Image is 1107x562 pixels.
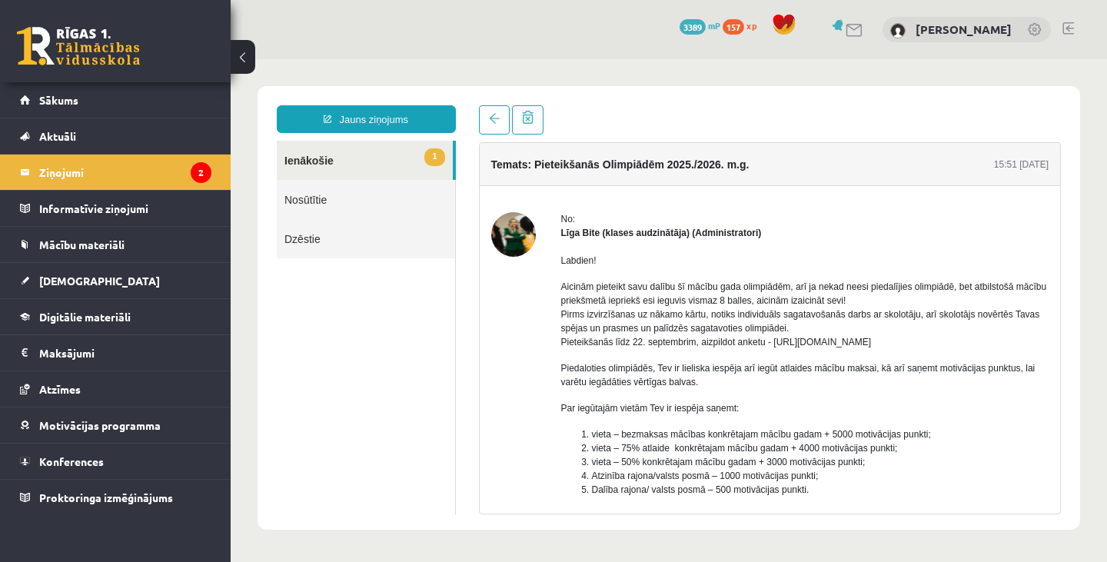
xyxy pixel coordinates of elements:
a: Proktoringa izmēģinājums [20,480,211,515]
span: mP [708,19,720,32]
span: Atzīmes [39,382,81,396]
div: No: [331,153,819,167]
span: [DEMOGRAPHIC_DATA] [39,274,160,288]
p: Piedaloties olimpiādēs, Tev ir lieliska iespēja arī iegūt atlaides mācību maksai, kā arī saņemt m... [331,302,819,330]
a: 157 xp [723,19,764,32]
span: 1 [194,89,214,107]
a: 3389 mP [680,19,720,32]
a: Konferences [20,444,211,479]
a: Aktuāli [20,118,211,154]
a: Nosūtītie [46,121,224,160]
span: Aktuāli [39,129,76,143]
a: [DEMOGRAPHIC_DATA] [20,263,211,298]
a: Sākums [20,82,211,118]
a: Dzēstie [46,160,224,199]
span: Motivācijas programma [39,418,161,432]
a: 1Ienākošie [46,81,222,121]
h4: Temats: Pieteikšanās Olimpiādēm 2025./2026. m.g. [261,99,519,111]
li: vieta – 75% atlaide konkrētajam mācību gadam + 4000 motivācijas punkti; [361,382,819,396]
div: 15:51 [DATE] [763,98,818,112]
span: Proktoringa izmēģinājums [39,491,173,504]
li: vieta – bezmaksas mācības konkrētajam mācību gadam + 5000 motivācijas punkti; [361,368,819,382]
a: Mācību materiāli [20,227,211,262]
span: Digitālie materiāli [39,310,131,324]
a: Informatīvie ziņojumi [20,191,211,226]
p: Par iegūtajām vietām Tev ir iespēja saņemt: [331,342,819,356]
legend: Ziņojumi [39,155,211,190]
p: Labdien! [331,195,819,208]
a: Atzīmes [20,371,211,407]
a: Motivācijas programma [20,407,211,443]
a: Maksājumi [20,335,211,371]
legend: Maksājumi [39,335,211,371]
a: [PERSON_NAME] [916,22,1012,37]
img: Līga Bite (klases audzinātāja) [261,153,305,198]
a: Rīgas 1. Tālmācības vidusskola [17,27,140,65]
span: Mācību materiāli [39,238,125,251]
img: Nikoletta Nikolajenko [890,23,906,38]
strong: Līga Bite (klases audzinātāja) (Administratori) [331,168,531,179]
a: Digitālie materiāli [20,299,211,334]
span: 3389 [680,19,706,35]
span: xp [746,19,756,32]
li: Dalība rajona/ valsts posmā – 500 motivācijas punkti. [361,424,819,437]
span: Sākums [39,93,78,107]
span: Konferences [39,454,104,468]
li: vieta – 50% konkrētajam mācību gadam + 3000 motivācijas punkti; [361,396,819,410]
p: Aicinām pieteikt savu dalību šī mācību gada olimpiādēm, arī ja nekad neesi piedalījies olimpiādē,... [331,221,819,290]
a: Jauns ziņojums [46,46,225,74]
a: Ziņojumi2 [20,155,211,190]
li: Atzinība rajona/valsts posmā – 1000 motivācijas punkti; [361,410,819,424]
legend: Informatīvie ziņojumi [39,191,211,226]
span: 157 [723,19,744,35]
i: 2 [191,162,211,183]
